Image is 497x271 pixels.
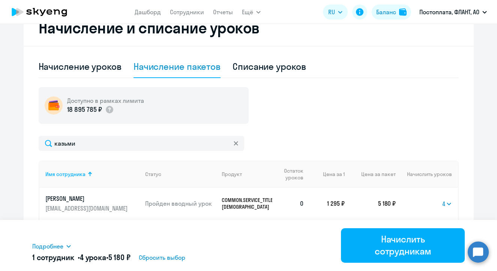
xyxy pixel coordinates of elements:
[323,5,348,20] button: RU
[341,228,465,263] button: Начислить сотрудникам
[376,8,396,17] div: Баланс
[134,60,221,72] div: Начисление пакетов
[45,96,63,114] img: wallet-circle.png
[45,171,86,178] div: Имя сотрудника
[310,188,345,219] td: 1 295 ₽
[32,242,63,251] span: Подробнее
[67,96,144,105] h5: Доступно в рамках лимита
[328,8,335,17] span: RU
[45,204,129,212] p: [EMAIL_ADDRESS][DOMAIN_NAME]
[39,19,459,37] h2: Начисление и списание уроков
[45,194,140,212] a: [PERSON_NAME][EMAIL_ADDRESS][DOMAIN_NAME]
[399,8,407,16] img: balance
[310,161,345,188] th: Цена за 1
[372,5,411,20] button: Балансbalance
[242,8,253,17] span: Ещё
[39,60,122,72] div: Начисление уроков
[32,252,131,263] h5: 1 сотрудник • •
[222,171,242,178] div: Продукт
[45,194,129,203] p: [PERSON_NAME]
[278,167,311,181] div: Остаток уроков
[135,8,161,16] a: Дашборд
[145,171,161,178] div: Статус
[345,188,396,219] td: 5 180 ₽
[278,167,304,181] span: Остаток уроков
[145,199,216,208] p: Пройден вводный урок
[242,5,261,20] button: Ещё
[351,233,454,257] div: Начислить сотрудникам
[416,3,491,21] button: Постоплата, ФЛАНТ, АО
[222,197,272,210] p: COMMON.SERVICE_TITLE.LONG.[DEMOGRAPHIC_DATA]
[80,253,106,262] span: 4 урока
[213,8,233,16] a: Отчеты
[419,8,479,17] p: Постоплата, ФЛАНТ, АО
[139,253,185,262] span: Сбросить выбор
[145,171,216,178] div: Статус
[345,161,396,188] th: Цена за пакет
[45,171,140,178] div: Имя сотрудника
[39,136,244,151] input: Поиск по имени, email, продукту или статусу
[222,171,272,178] div: Продукт
[396,161,458,188] th: Начислить уроков
[170,8,204,16] a: Сотрудники
[108,253,131,262] span: 5 180 ₽
[233,60,306,72] div: Списание уроков
[67,105,102,114] p: 18 895 785 ₽
[272,188,311,219] td: 0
